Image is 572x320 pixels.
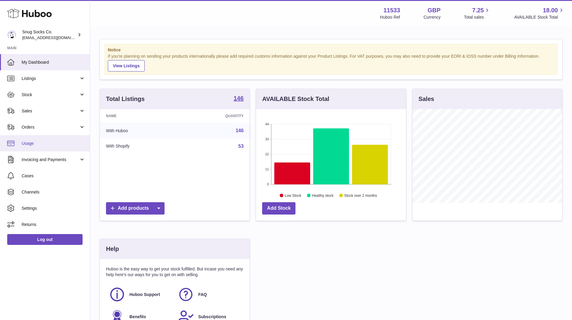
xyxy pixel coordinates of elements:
div: Huboo Ref [380,14,400,20]
span: Settings [22,206,85,211]
a: Log out [7,234,83,245]
span: AVAILABLE Stock Total [514,14,565,20]
text: 0 [267,182,269,186]
th: Quantity [181,109,250,123]
a: 18.00 AVAILABLE Stock Total [514,6,565,20]
td: With Shopify [100,139,181,154]
strong: 11533 [383,6,400,14]
a: Add Stock [262,202,295,215]
span: Total sales [464,14,491,20]
div: Snug Socks Co. [22,29,76,41]
span: Invoicing and Payments [22,157,79,163]
a: Add products [106,202,165,215]
span: Huboo Support [129,292,160,297]
a: 53 [238,144,244,149]
span: Channels [22,189,85,195]
a: View Listings [108,60,145,72]
h3: AVAILABLE Stock Total [262,95,329,103]
a: 146 [236,128,244,133]
strong: Notice [108,47,554,53]
strong: GBP [428,6,440,14]
th: Name [100,109,181,123]
text: 44 [265,122,269,126]
span: Stock [22,92,79,98]
span: [EMAIL_ADDRESS][DOMAIN_NAME] [22,35,88,40]
text: 22 [265,152,269,156]
span: Orders [22,124,79,130]
span: 7.25 [472,6,484,14]
a: Huboo Support [109,286,172,303]
text: 33 [265,137,269,141]
span: Returns [22,222,85,227]
p: Huboo is the easy way to get your stock fulfilled. But incase you need any help here's our ways f... [106,266,244,278]
text: Stock over 2 months [344,193,377,197]
a: 146 [234,95,244,102]
h3: Total Listings [106,95,145,103]
span: Benefits [129,314,146,320]
span: My Dashboard [22,59,85,65]
div: Currency [424,14,441,20]
h3: Sales [419,95,434,103]
span: Usage [22,141,85,146]
a: FAQ [178,286,241,303]
h3: Help [106,245,119,253]
text: Low Stock [285,193,301,197]
div: If you're planning on sending your products internationally please add required customs informati... [108,53,554,72]
span: FAQ [198,292,207,297]
a: 7.25 Total sales [464,6,491,20]
span: Subscriptions [198,314,226,320]
span: Listings [22,76,79,81]
text: 11 [265,167,269,171]
span: Cases [22,173,85,179]
strong: 146 [234,95,244,101]
td: With Huboo [100,123,181,139]
span: Sales [22,108,79,114]
text: Healthy stock [312,193,334,197]
img: info@snugsocks.co.uk [7,30,16,39]
span: 18.00 [543,6,558,14]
